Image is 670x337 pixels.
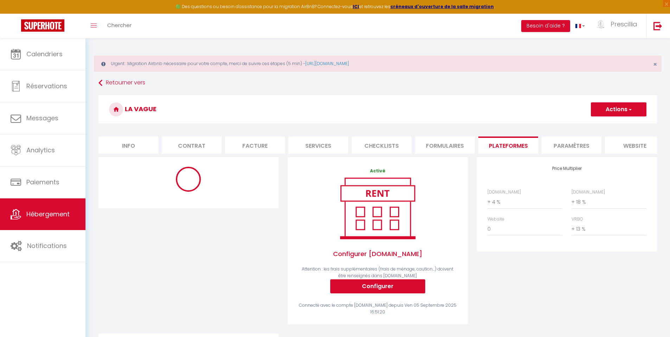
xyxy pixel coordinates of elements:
[487,216,504,223] label: Website
[26,146,55,154] span: Analytics
[298,168,457,174] p: Activé
[288,136,348,154] li: Services
[94,56,662,72] div: Urgent : Migration Airbnb nécessaire pour votre compte, merci de suivre ces étapes (5 min) -
[330,279,425,293] button: Configurer
[26,178,59,186] span: Paiements
[390,4,494,9] a: créneaux d'ouverture de la salle migration
[611,20,637,28] span: Prescillia
[162,136,222,154] li: Contrat
[98,95,657,123] h3: La Vague
[591,102,646,116] button: Actions
[107,21,132,29] span: Chercher
[352,136,411,154] li: Checklists
[298,242,457,266] span: Configurer [DOMAIN_NAME]
[26,114,58,122] span: Messages
[653,60,657,69] span: ×
[478,136,538,154] li: Plateformes
[572,189,605,196] label: [DOMAIN_NAME]
[98,77,657,89] a: Retourner vers
[521,20,570,32] button: Besoin d'aide ?
[21,19,64,32] img: Super Booking
[225,136,285,154] li: Facture
[27,241,67,250] span: Notifications
[26,210,70,218] span: Hébergement
[415,136,475,154] li: Formulaires
[98,136,158,154] li: Info
[590,14,646,38] a: ... Prescillia
[102,14,137,38] a: Chercher
[26,50,63,58] span: Calendriers
[333,174,422,242] img: rent.png
[305,61,349,66] a: [URL][DOMAIN_NAME]
[6,3,27,24] button: Ouvrir le widget de chat LiveChat
[302,266,453,279] span: Attention : les frais supplémentaires (frais de ménage, caution...) doivent être renseignés dans ...
[653,61,657,68] button: Close
[298,302,457,316] div: Connecté avec le compte [DOMAIN_NAME] depuis Ven 05 Septembre 2025 16:51:20
[487,189,521,196] label: [DOMAIN_NAME]
[595,20,606,28] img: ...
[542,136,601,154] li: Paramètres
[353,4,359,9] a: ICI
[605,136,665,154] li: website
[26,82,67,90] span: Réservations
[653,21,662,30] img: logout
[572,216,583,223] label: VRBO
[487,166,646,171] h4: Price Multiplier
